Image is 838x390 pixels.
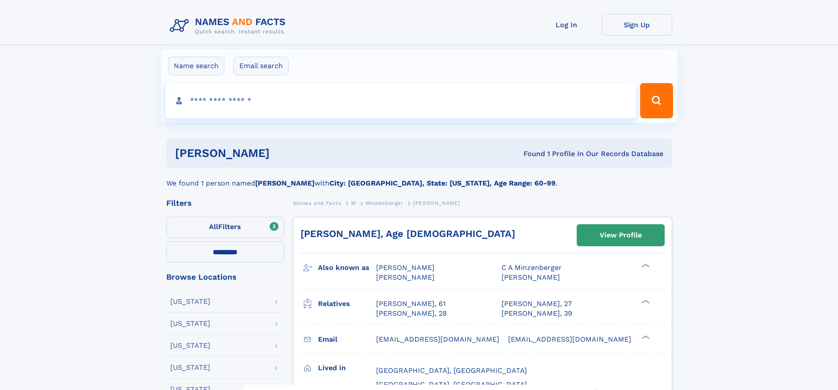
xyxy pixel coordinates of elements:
[376,273,435,281] span: [PERSON_NAME]
[396,149,663,159] div: Found 1 Profile In Our Records Database
[501,273,560,281] span: [PERSON_NAME]
[508,335,631,343] span: [EMAIL_ADDRESS][DOMAIN_NAME]
[531,14,602,36] a: Log In
[293,197,341,208] a: Names and Facts
[600,225,642,245] div: View Profile
[413,200,460,206] span: [PERSON_NAME]
[170,320,210,327] div: [US_STATE]
[234,57,289,75] label: Email search
[501,299,572,309] a: [PERSON_NAME], 27
[170,364,210,371] div: [US_STATE]
[640,263,650,269] div: ❯
[318,361,376,375] h3: Lived in
[255,179,315,187] b: [PERSON_NAME]
[166,14,293,38] img: Logo Names and Facts
[366,200,403,206] span: Minzenberger
[300,228,515,239] a: [PERSON_NAME], Age [DEMOGRAPHIC_DATA]
[640,83,673,118] button: Search Button
[165,83,637,118] input: search input
[376,309,447,318] a: [PERSON_NAME], 28
[166,273,284,281] div: Browse Locations
[329,179,556,187] b: City: [GEOGRAPHIC_DATA], State: [US_STATE], Age Range: 60-99
[577,225,664,246] a: View Profile
[501,263,562,272] span: C A Minzenberger
[376,299,446,309] a: [PERSON_NAME], 61
[376,335,499,343] span: [EMAIL_ADDRESS][DOMAIN_NAME]
[209,222,218,231] span: All
[376,366,527,375] span: [GEOGRAPHIC_DATA], [GEOGRAPHIC_DATA]
[166,217,284,238] label: Filters
[166,168,672,189] div: We found 1 person named with .
[640,299,650,304] div: ❯
[166,199,284,207] div: Filters
[318,296,376,311] h3: Relatives
[351,200,356,206] span: M
[602,14,672,36] a: Sign Up
[351,197,356,208] a: M
[318,332,376,347] h3: Email
[170,298,210,305] div: [US_STATE]
[170,342,210,349] div: [US_STATE]
[366,197,403,208] a: Minzenberger
[501,309,572,318] a: [PERSON_NAME], 39
[640,334,650,340] div: ❯
[168,57,224,75] label: Name search
[376,263,435,272] span: [PERSON_NAME]
[376,380,527,389] span: [GEOGRAPHIC_DATA], [GEOGRAPHIC_DATA]
[175,148,397,159] h1: [PERSON_NAME]
[318,260,376,275] h3: Also known as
